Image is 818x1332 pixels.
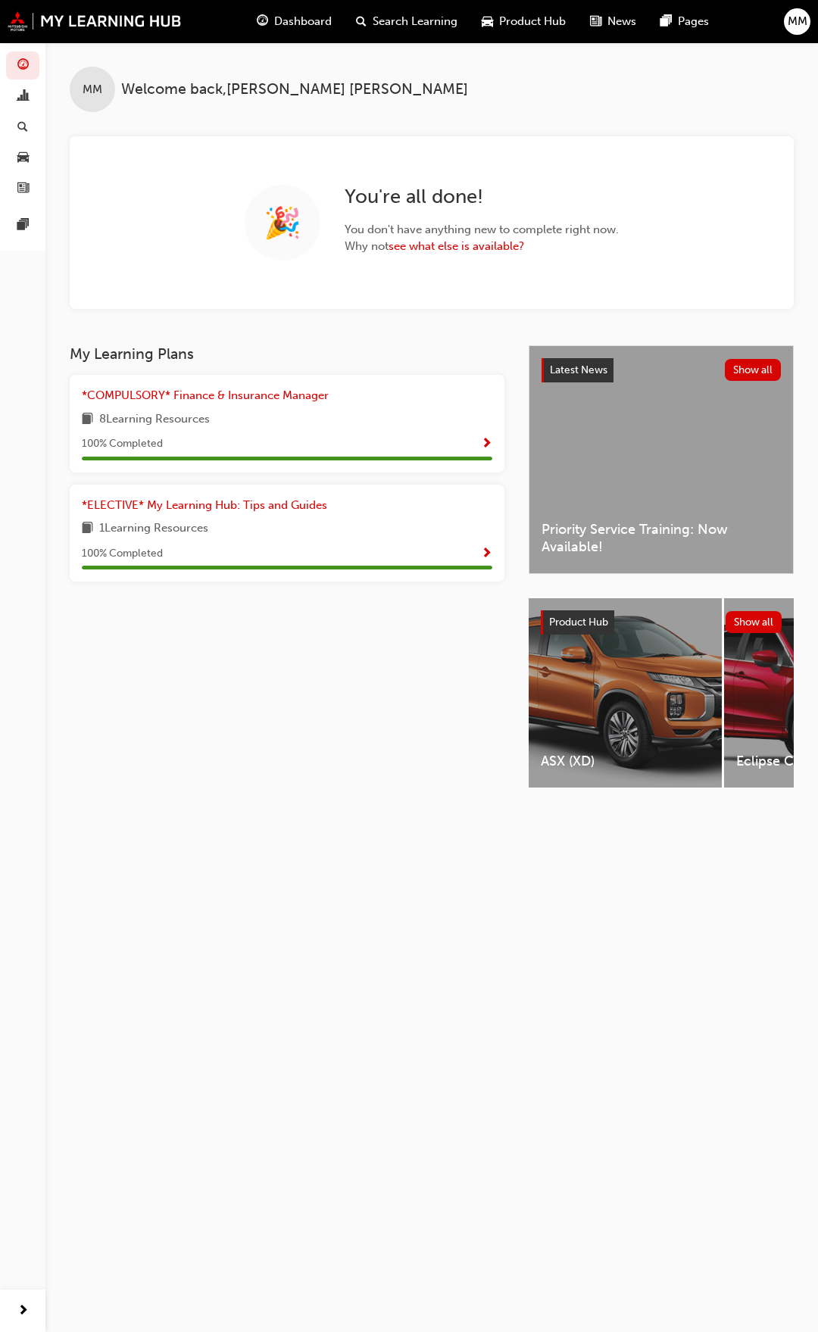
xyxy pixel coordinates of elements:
[607,13,636,30] span: News
[82,410,93,429] span: book-icon
[345,185,619,209] h2: You ' re all done!
[99,410,210,429] span: 8 Learning Resources
[82,435,163,453] span: 100 % Completed
[82,498,327,512] span: *ELECTIVE* My Learning Hub: Tips and Guides
[499,13,566,30] span: Product Hub
[373,13,457,30] span: Search Learning
[784,8,810,35] button: MM
[481,547,492,561] span: Show Progress
[345,221,619,239] span: You don ' t have anything new to complete right now.
[17,219,29,232] span: pages-icon
[17,120,28,134] span: search-icon
[578,6,648,37] a: news-iconNews
[726,611,782,633] button: Show all
[70,345,504,363] h3: My Learning Plans
[648,6,721,37] a: pages-iconPages
[82,388,329,402] span: *COMPULSORY* Finance & Insurance Manager
[550,363,607,376] span: Latest News
[83,81,102,98] span: MM
[82,545,163,563] span: 100 % Completed
[356,12,367,31] span: search-icon
[660,12,672,31] span: pages-icon
[389,239,524,253] a: see what else is available?
[788,13,807,30] span: MM
[481,438,492,451] span: Show Progress
[82,519,93,538] span: book-icon
[344,6,470,37] a: search-iconSearch Learning
[82,387,335,404] a: *COMPULSORY* Finance & Insurance Manager
[470,6,578,37] a: car-iconProduct Hub
[529,345,794,574] a: Latest NewsShow allPriority Service Training: Now Available!
[481,544,492,563] button: Show Progress
[121,81,468,98] span: Welcome back , [PERSON_NAME] [PERSON_NAME]
[17,182,29,195] span: news-icon
[99,519,208,538] span: 1 Learning Resources
[725,359,782,381] button: Show all
[481,435,492,454] button: Show Progress
[542,521,781,555] span: Priority Service Training: Now Available!
[264,214,301,232] span: 🎉
[245,6,344,37] a: guage-iconDashboard
[345,238,619,255] span: Why not
[678,13,709,30] span: Pages
[17,90,29,104] span: chart-icon
[542,358,781,382] a: Latest NewsShow all
[274,13,332,30] span: Dashboard
[257,12,268,31] span: guage-icon
[17,1302,29,1321] span: next-icon
[549,616,608,629] span: Product Hub
[8,11,182,31] img: mmal
[541,610,782,635] a: Product HubShow all
[529,598,722,788] a: ASX (XD)
[82,497,333,514] a: *ELECTIVE* My Learning Hub: Tips and Guides
[17,59,29,73] span: guage-icon
[482,12,493,31] span: car-icon
[590,12,601,31] span: news-icon
[541,753,710,770] span: ASX (XD)
[17,151,29,165] span: car-icon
